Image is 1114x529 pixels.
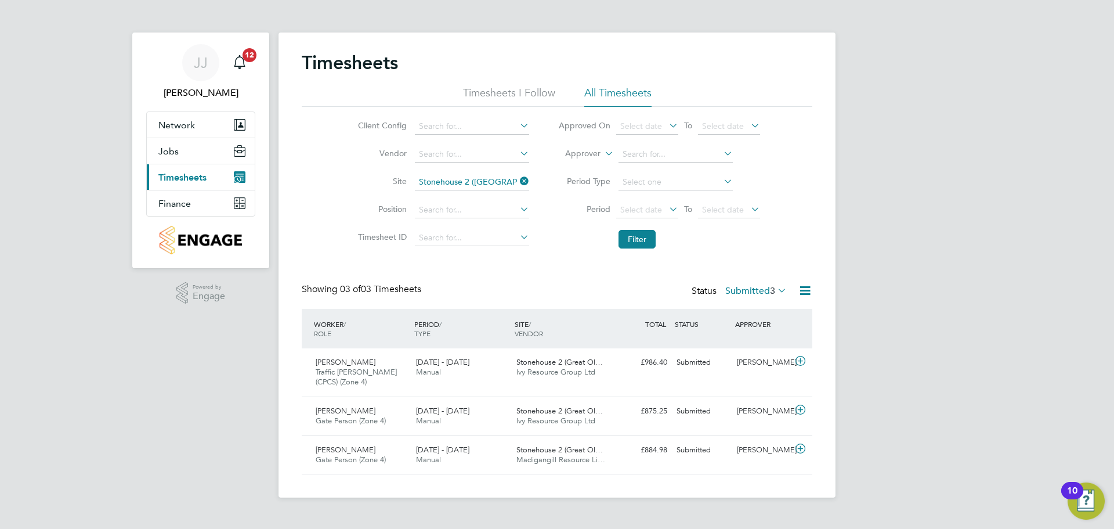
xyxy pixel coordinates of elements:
span: Stonehouse 2 (Great Ol… [516,357,603,367]
a: 12 [228,44,251,81]
label: Timesheet ID [355,232,407,242]
span: To [681,201,696,217]
div: PERIOD [411,314,512,344]
li: Timesheets I Follow [463,86,555,107]
span: / [439,319,442,329]
span: 12 [243,48,256,62]
span: VENDOR [515,329,543,338]
nav: Main navigation [132,33,269,268]
span: 3 [770,285,775,297]
div: Status [692,283,789,300]
div: [PERSON_NAME] [732,402,793,421]
label: Approved On [558,120,610,131]
span: TYPE [414,329,431,338]
label: Period [558,204,610,214]
span: Manual [416,455,441,465]
span: Manual [416,416,441,426]
span: Network [158,120,195,131]
span: Stonehouse 2 (Great Ol… [516,406,603,416]
span: Manual [416,367,441,377]
span: Ivy Resource Group Ltd [516,367,595,377]
span: Select date [620,204,662,215]
span: Jobs [158,146,179,157]
label: Position [355,204,407,214]
span: Gate Person (Zone 4) [316,416,386,426]
span: Gate Person (Zone 4) [316,455,386,465]
button: Open Resource Center, 10 new notifications [1068,483,1105,520]
span: [DATE] - [DATE] [416,406,469,416]
span: ROLE [314,329,331,338]
label: Period Type [558,176,610,186]
div: £884.98 [612,441,672,460]
span: Ivy Resource Group Ltd [516,416,595,426]
div: [PERSON_NAME] [732,441,793,460]
div: SITE [512,314,612,344]
h2: Timesheets [302,51,398,74]
div: Submitted [672,402,732,421]
span: Traffic [PERSON_NAME] (CPCS) (Zone 4) [316,367,397,387]
span: / [343,319,346,329]
span: Select date [620,121,662,131]
span: [DATE] - [DATE] [416,445,469,455]
label: Approver [548,148,601,160]
span: JJ [194,55,208,70]
span: [PERSON_NAME] [316,406,375,416]
label: Client Config [355,120,407,131]
span: Stonehouse 2 (Great Ol… [516,445,603,455]
a: JJ[PERSON_NAME] [146,44,255,100]
input: Search for... [415,174,529,190]
input: Search for... [415,118,529,135]
li: All Timesheets [584,86,652,107]
span: Select date [702,121,744,131]
div: Submitted [672,353,732,372]
a: Powered byEngage [176,282,226,304]
input: Search for... [415,202,529,218]
button: Network [147,112,255,138]
button: Jobs [147,138,255,164]
span: [PERSON_NAME] [316,445,375,455]
button: Timesheets [147,164,255,190]
label: Site [355,176,407,186]
span: Powered by [193,282,225,292]
div: £986.40 [612,353,672,372]
img: countryside-properties-logo-retina.png [160,226,241,254]
input: Search for... [415,146,529,163]
span: 03 of [340,283,361,295]
span: TOTAL [645,319,666,329]
label: Vendor [355,148,407,159]
div: Submitted [672,441,732,460]
input: Select one [619,174,733,190]
div: STATUS [672,314,732,334]
span: 03 Timesheets [340,283,421,295]
span: Engage [193,292,225,301]
button: Filter [619,230,656,249]
a: Go to home page [146,226,255,254]
div: [PERSON_NAME] [732,353,793,372]
div: WORKER [311,314,411,344]
div: £875.25 [612,402,672,421]
span: [PERSON_NAME] [316,357,375,367]
label: Submitted [725,285,787,297]
span: Timesheets [158,172,207,183]
button: Finance [147,190,255,216]
span: [DATE] - [DATE] [416,357,469,367]
input: Search for... [619,146,733,163]
span: Madigangill Resource Li… [516,455,605,465]
span: Finance [158,198,191,209]
div: 10 [1067,491,1077,506]
input: Search for... [415,230,529,246]
span: To [681,118,696,133]
span: Select date [702,204,744,215]
span: / [529,319,531,329]
span: Joanna Jones [146,86,255,100]
div: APPROVER [732,314,793,334]
div: Showing [302,283,424,296]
